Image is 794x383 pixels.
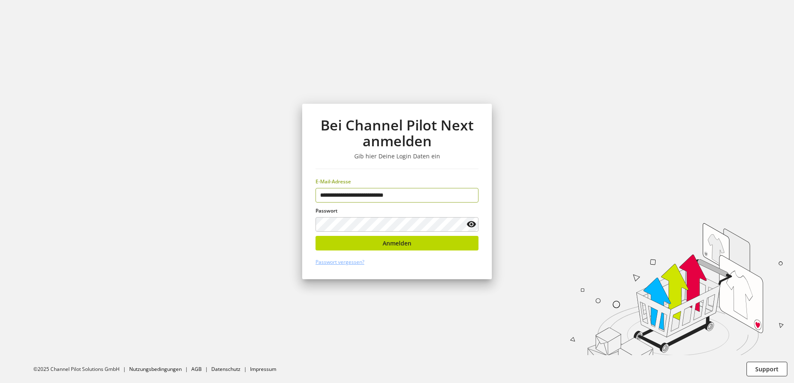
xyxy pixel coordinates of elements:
[129,365,182,373] a: Nutzungsbedingungen
[316,258,364,265] a: Passwort vergessen?
[250,365,276,373] a: Impressum
[746,362,787,376] button: Support
[191,365,202,373] a: AGB
[316,153,478,160] h3: Gib hier Deine Login Daten ein
[316,117,478,149] h1: Bei Channel Pilot Next anmelden
[33,365,129,373] li: ©2025 Channel Pilot Solutions GmbH
[316,178,351,185] span: E-Mail-Adresse
[316,207,338,214] span: Passwort
[383,239,411,248] span: Anmelden
[755,365,779,373] span: Support
[316,236,478,250] button: Anmelden
[211,365,240,373] a: Datenschutz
